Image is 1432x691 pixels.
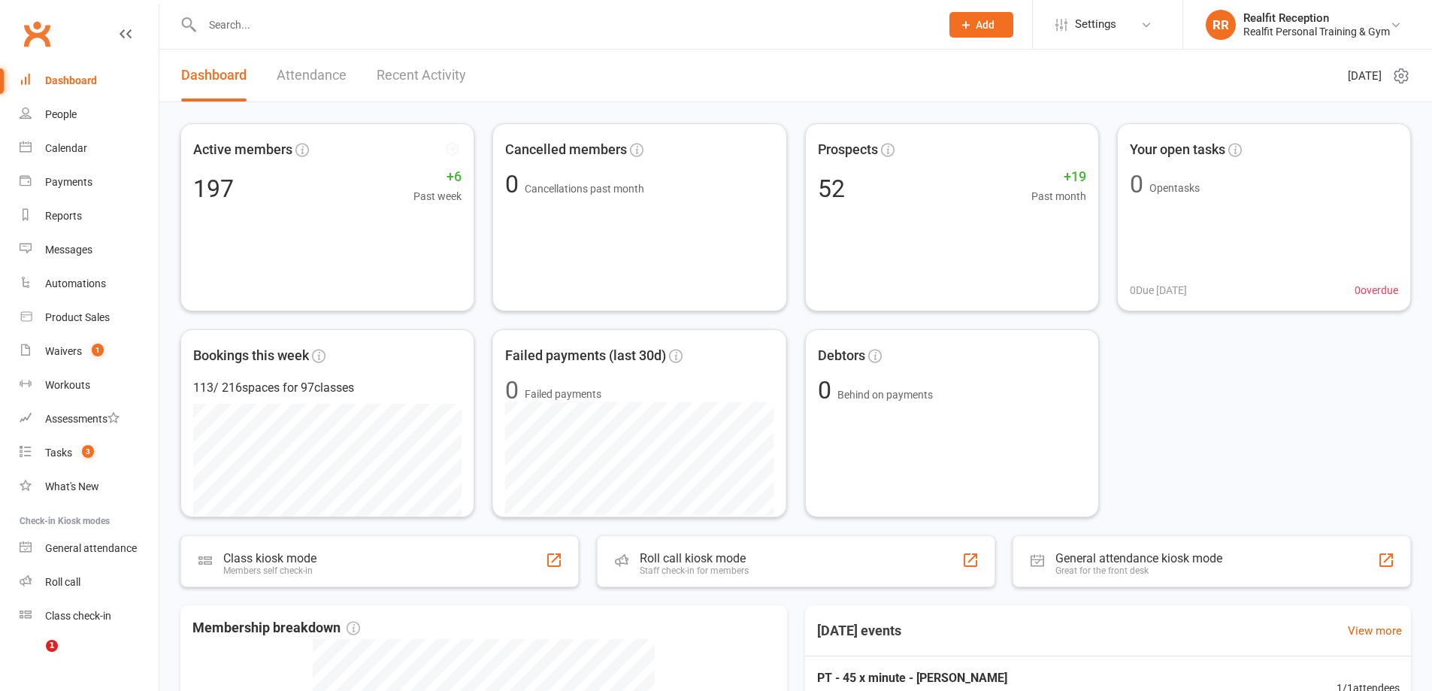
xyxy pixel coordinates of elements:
[505,344,667,366] span: Failed payments (last 30d)
[277,50,347,102] a: Attendance
[1348,67,1382,85] span: [DATE]
[45,244,92,256] div: Messages
[20,565,159,599] a: Roll call
[45,277,106,289] div: Automations
[45,142,87,154] div: Calendar
[1243,11,1390,25] div: Realfit Reception
[45,379,90,391] div: Workouts
[193,345,309,367] span: Bookings this week
[192,617,360,639] span: Membership breakdown
[181,50,247,102] a: Dashboard
[45,311,110,323] div: Product Sales
[20,98,159,132] a: People
[640,565,749,576] div: Staff check-in for members
[377,50,466,102] a: Recent Activity
[1243,25,1390,38] div: Realfit Personal Training & Gym
[640,551,749,565] div: Roll call kiosk mode
[45,447,72,459] div: Tasks
[20,199,159,233] a: Reports
[45,542,137,554] div: General attendance
[816,668,1123,688] span: PT - 45 x minute - [PERSON_NAME]
[193,378,462,398] div: 113 / 216 spaces for 97 classes
[20,335,159,368] a: Waivers 1
[45,108,77,120] div: People
[45,74,97,86] div: Dashboard
[525,183,644,195] span: Cancellations past month
[20,599,159,633] a: Class kiosk mode
[20,470,159,504] a: What's New
[20,402,159,436] a: Assessments
[1130,172,1143,196] div: 0
[223,565,316,576] div: Members self check-in
[20,436,159,470] a: Tasks 3
[413,188,462,205] span: Past week
[45,576,80,588] div: Roll call
[20,64,159,98] a: Dashboard
[818,345,865,367] span: Debtors
[92,344,104,356] span: 1
[1055,551,1222,565] div: General attendance kiosk mode
[818,376,837,405] span: 0
[1206,10,1236,40] div: RR
[193,177,234,201] div: 197
[45,210,82,222] div: Reports
[1355,282,1398,299] span: 0 overdue
[45,413,120,425] div: Assessments
[20,368,159,402] a: Workouts
[1348,622,1402,640] a: View more
[413,166,462,188] span: +6
[1055,565,1222,576] div: Great for the front desk
[1149,182,1200,194] span: Open tasks
[198,14,930,35] input: Search...
[15,640,51,676] iframe: Intercom live chat
[1031,166,1086,188] span: +19
[20,165,159,199] a: Payments
[805,617,913,644] h3: [DATE] events
[1075,8,1116,41] span: Settings
[193,139,292,161] span: Active members
[20,233,159,267] a: Messages
[82,445,94,458] span: 3
[45,480,99,492] div: What's New
[1130,282,1187,299] span: 0 Due [DATE]
[20,132,159,165] a: Calendar
[20,301,159,335] a: Product Sales
[45,176,92,188] div: Payments
[818,139,878,161] span: Prospects
[46,640,58,652] span: 1
[45,610,111,622] div: Class check-in
[20,267,159,301] a: Automations
[818,177,845,201] div: 52
[505,378,519,402] div: 0
[18,15,56,53] a: Clubworx
[976,19,995,31] span: Add
[1130,139,1225,161] span: Your open tasks
[949,12,1013,38] button: Add
[525,385,601,402] span: Failed payments
[837,389,933,401] span: Behind on payments
[505,139,627,161] span: Cancelled members
[505,170,525,199] span: 0
[1031,188,1086,205] span: Past month
[223,551,316,565] div: Class kiosk mode
[45,345,82,357] div: Waivers
[20,532,159,565] a: General attendance kiosk mode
